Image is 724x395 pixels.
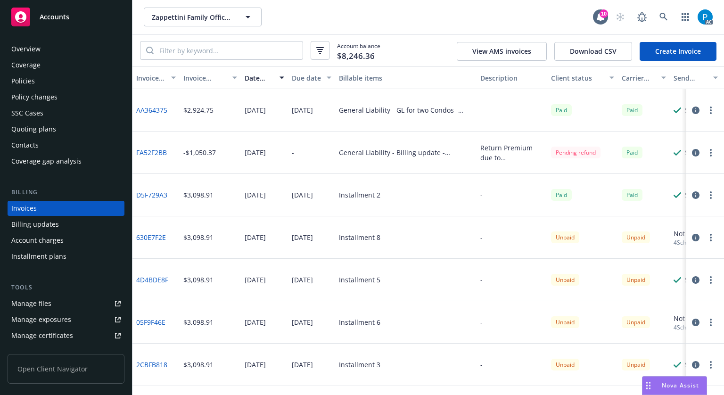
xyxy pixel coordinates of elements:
a: SSC Cases [8,106,124,121]
img: photo [698,9,713,25]
div: General Liability - Billing update - IMA441925 [339,148,473,157]
div: Billing [8,188,124,197]
a: AA364375 [136,105,167,115]
div: [DATE] [245,148,266,157]
div: Manage exposures [11,312,71,327]
div: Paid [622,189,642,201]
a: Manage files [8,296,124,311]
div: Due date [292,73,321,83]
div: Installment plans [11,249,66,264]
a: Create Invoice [640,42,716,61]
div: Installment 2 [339,190,380,200]
a: Overview [8,41,124,57]
div: Not sent [674,229,700,239]
div: [DATE] [245,190,266,200]
div: $3,098.91 [183,232,214,242]
div: Paid [551,104,572,116]
div: - [480,275,483,285]
div: Date issued [245,73,274,83]
div: Tools [8,283,124,292]
a: Contacts [8,138,124,153]
a: 630E7F2E [136,232,166,242]
a: Switch app [676,8,695,26]
div: Invoice amount [183,73,227,83]
span: $8,246.36 [337,50,375,62]
div: Pending refund [551,147,601,158]
a: Report a Bug [633,8,651,26]
div: [DATE] [245,105,266,115]
button: Date issued [241,66,288,89]
button: Description [477,66,547,89]
button: Billable items [335,66,477,89]
div: Unpaid [622,231,650,243]
div: Send result [674,73,708,83]
div: Manage claims [11,344,59,359]
div: - [292,148,294,157]
a: Invoices [8,201,124,216]
div: Unpaid [551,316,579,328]
div: Policies [11,74,35,89]
div: [DATE] [245,360,266,370]
button: Download CSV [554,42,632,61]
div: Billable items [339,73,473,83]
button: Nova Assist [642,376,707,395]
div: Unpaid [622,359,650,370]
div: [DATE] [292,105,313,115]
div: Paid [551,189,572,201]
a: 4D4BDE8F [136,275,168,285]
div: $2,924.75 [183,105,214,115]
div: Unpaid [622,316,650,328]
div: Account charges [11,233,64,248]
div: Contacts [11,138,39,153]
div: Carrier status [622,73,656,83]
a: Manage claims [8,344,124,359]
a: FA52F2BB [136,148,167,157]
button: Client status [547,66,618,89]
div: Installment 8 [339,232,380,242]
a: Accounts [8,4,124,30]
div: Manage certificates [11,328,73,343]
a: Coverage [8,58,124,73]
a: Account charges [8,233,124,248]
a: 05F9F46E [136,317,165,327]
div: Unpaid [551,359,579,370]
div: Coverage gap analysis [11,154,82,169]
a: Billing updates [8,217,124,232]
div: -$1,050.37 [183,148,216,157]
div: Client status [551,73,604,83]
div: - [480,360,483,370]
div: Invoices [11,201,37,216]
a: Policy changes [8,90,124,105]
div: General Liability - GL for two Condos - 3AA912986 [339,105,473,115]
span: Open Client Navigator [8,354,124,384]
div: Installment 6 [339,317,380,327]
button: Invoice ID [132,66,180,89]
span: Paid [622,147,642,158]
div: Quoting plans [11,122,56,137]
div: - [480,232,483,242]
div: $3,098.91 [183,275,214,285]
a: Search [654,8,673,26]
span: Manage exposures [8,312,124,327]
div: [DATE] [292,232,313,242]
div: Manage files [11,296,51,311]
div: $3,098.91 [183,360,214,370]
div: 4 Scheduled [674,239,704,247]
div: [DATE] [292,190,313,200]
a: Policies [8,74,124,89]
button: Send result [670,66,722,89]
div: [DATE] [292,360,313,370]
div: Unpaid [551,274,579,286]
input: Filter by keyword... [154,41,303,59]
div: Invoice ID [136,73,165,83]
div: Coverage [11,58,41,73]
div: Drag to move [642,377,654,395]
div: - [480,105,483,115]
div: Unpaid [551,231,579,243]
div: Unpaid [622,274,650,286]
div: Installment 5 [339,275,380,285]
div: Paid [622,104,642,116]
